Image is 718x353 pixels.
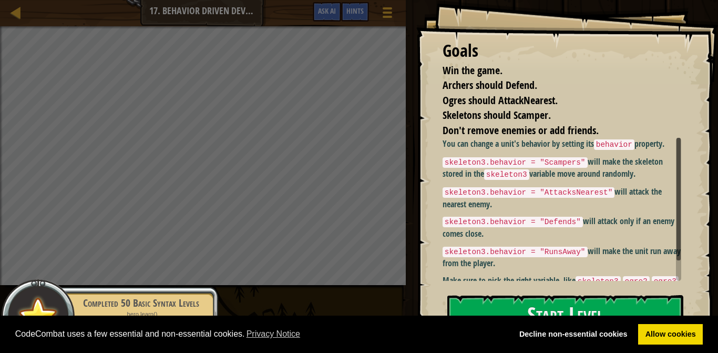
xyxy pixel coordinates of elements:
[594,139,634,150] code: behavior
[443,187,615,198] code: skeleton3.behavior = "AttacksNearest"
[443,215,681,239] p: will attack only if an enemy comes close.
[75,296,207,310] div: Completed 50 Basic Syntax Levels
[443,93,558,107] span: Ogres should AttackNearest.
[638,324,703,345] a: allow cookies
[313,2,341,22] button: Ask AI
[429,78,679,93] li: Archers should Defend.
[443,78,537,92] span: Archers should Defend.
[429,108,679,123] li: Skeletons should Scamper.
[623,276,650,287] code: ogre2
[443,108,551,122] span: Skeletons should Scamper.
[443,123,599,137] span: Don't remove enemies or add friends.
[576,276,621,287] code: skeleton3
[346,6,364,16] span: Hints
[429,123,679,138] li: Don't remove enemies or add friends.
[245,326,302,342] a: learn more about cookies
[484,169,529,180] code: skeleton3
[443,39,681,63] div: Goals
[318,6,336,16] span: Ask AI
[443,247,588,257] code: skeleton3.behavior = "RunsAway"
[443,245,681,269] p: will make the unit run away from the player.
[374,2,401,27] button: Show game menu
[652,276,679,287] code: ogre3
[443,186,681,210] p: will attack the nearest enemy.
[14,293,62,339] img: default.png
[443,156,681,180] p: will make the skeleton stored in the variable move around randomly.
[443,275,681,299] p: Make sure to pick the right variable, like , , , or !
[443,217,583,227] code: skeleton3.behavior = "Defends"
[447,295,683,337] button: Start Level
[75,310,207,318] p: hero.learn()
[15,326,504,342] span: CodeCombat uses a few essential and non-essential cookies.
[429,93,679,108] li: Ogres should AttackNearest.
[429,63,679,78] li: Win the game.
[512,324,634,345] a: deny cookies
[443,138,681,150] p: You can change a unit's behavior by setting its property.
[443,63,502,77] span: Win the game.
[443,157,588,168] code: skeleton3.behavior = "Scampers"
